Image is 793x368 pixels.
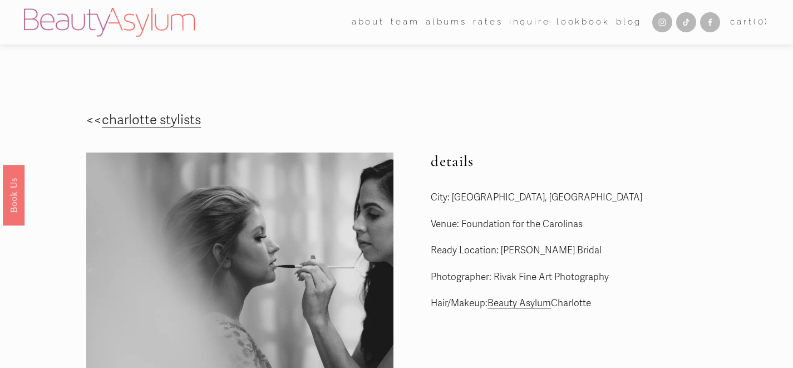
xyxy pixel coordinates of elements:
a: albums [426,14,467,31]
span: ( ) [753,17,769,27]
p: Ready Location: [PERSON_NAME] Bridal [431,242,769,259]
a: Blog [616,14,642,31]
p: City: [GEOGRAPHIC_DATA], [GEOGRAPHIC_DATA] [431,189,769,207]
a: 0 items in cart [730,14,769,30]
a: TikTok [676,12,696,32]
p: Venue: Foundation for the Carolinas [431,216,769,233]
h2: details [431,153,769,170]
p: << [86,109,299,133]
span: team [391,14,419,30]
p: Hair/Makeup: Charlotte [431,295,769,312]
a: Inquire [509,14,550,31]
a: charlotte stylists [102,112,201,128]
a: folder dropdown [391,14,419,31]
span: about [352,14,385,30]
a: Facebook [700,12,720,32]
a: folder dropdown [352,14,385,31]
a: Instagram [652,12,672,32]
span: 0 [758,17,765,27]
p: Photographer: Rivak Fine Art Photography [431,269,769,286]
a: Book Us [3,164,24,225]
a: Rates [473,14,503,31]
a: Beauty Asylum [487,297,551,309]
a: Lookbook [556,14,610,31]
img: Beauty Asylum | Bridal Hair &amp; Makeup Charlotte &amp; Atlanta [24,8,195,37]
